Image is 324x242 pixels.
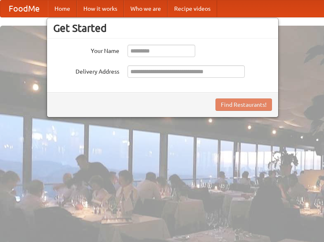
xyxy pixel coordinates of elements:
[168,0,217,17] a: Recipe videos
[53,65,119,76] label: Delivery Address
[215,98,272,111] button: Find Restaurants!
[48,0,77,17] a: Home
[53,45,119,55] label: Your Name
[77,0,124,17] a: How it works
[124,0,168,17] a: Who we are
[0,0,48,17] a: FoodMe
[53,22,272,34] h3: Get Started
